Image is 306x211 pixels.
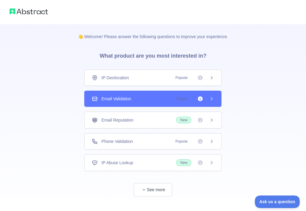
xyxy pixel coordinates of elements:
[176,159,191,166] span: New
[101,117,133,123] span: Email Reputation
[176,117,191,123] span: New
[101,75,129,81] span: IP Geolocation
[255,195,300,208] iframe: Toggle Customer Support
[68,24,238,40] p: 👋 Welcome! Please answer the following questions to improve your experience.
[101,96,131,102] span: Email Validation
[90,40,216,70] h3: What product are you most interested in?
[101,160,133,166] span: IP Abuse Lookup
[101,138,133,144] span: Phone Validation
[10,7,48,16] img: Abstract logo
[172,75,191,81] span: Popular
[172,96,191,102] span: Popular
[134,183,172,197] button: See more
[172,138,191,144] span: Popular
